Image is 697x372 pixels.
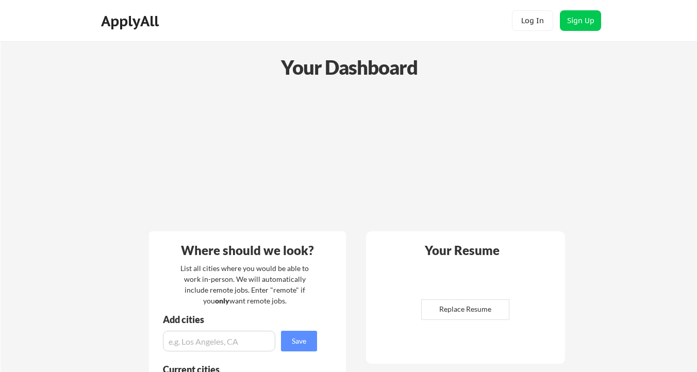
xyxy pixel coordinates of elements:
[512,10,553,31] button: Log In
[101,12,162,30] div: ApplyAll
[215,296,229,305] strong: only
[163,315,320,324] div: Add cities
[174,263,316,306] div: List all cities where you would be able to work in-person. We will automatically include remote j...
[281,331,317,351] button: Save
[152,244,343,257] div: Where should we look?
[560,10,601,31] button: Sign Up
[411,244,513,257] div: Your Resume
[163,331,275,351] input: e.g. Los Angeles, CA
[1,53,697,82] div: Your Dashboard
